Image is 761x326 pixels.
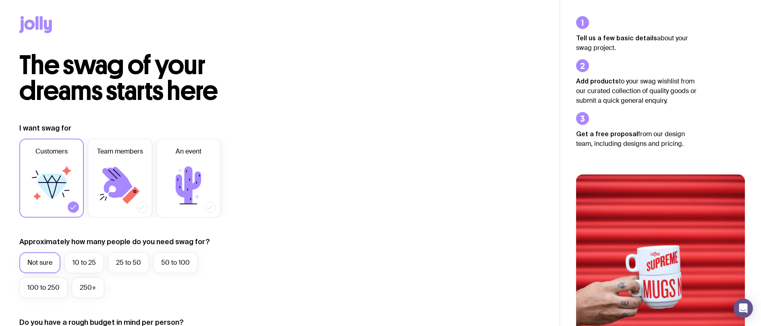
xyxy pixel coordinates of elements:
div: Open Intercom Messenger [734,299,753,318]
label: 50 to 100 [153,252,198,273]
strong: Add products [576,77,619,85]
strong: Tell us a few basic details [576,34,657,42]
label: 250+ [72,277,104,298]
span: Team members [97,147,143,156]
label: Approximately how many people do you need swag for? [19,237,210,247]
label: I want swag for [19,123,71,133]
p: to your swag wishlist from our curated collection of quality goods or submit a quick general enqu... [576,76,697,106]
label: 25 to 50 [108,252,149,273]
label: 100 to 250 [19,277,68,298]
span: An event [176,147,201,156]
label: Not sure [19,252,60,273]
span: The swag of your dreams starts here [19,49,218,107]
p: from our design team, including designs and pricing. [576,129,697,149]
strong: Get a free proposal [576,130,638,137]
p: about your swag project. [576,33,697,53]
span: Customers [35,147,68,156]
label: 10 to 25 [64,252,104,273]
